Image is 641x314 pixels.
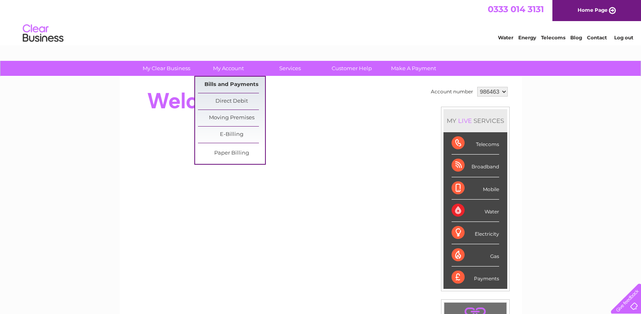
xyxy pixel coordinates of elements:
[452,155,499,177] div: Broadband
[541,34,565,41] a: Telecoms
[198,127,265,143] a: E-Billing
[198,110,265,126] a: Moving Premises
[195,61,262,76] a: My Account
[22,21,64,46] img: logo.png
[380,61,447,76] a: Make A Payment
[456,117,474,125] div: LIVE
[133,61,200,76] a: My Clear Business
[587,34,607,41] a: Contact
[452,200,499,222] div: Water
[443,109,507,132] div: MY SERVICES
[570,34,582,41] a: Blog
[198,145,265,161] a: Paper Billing
[614,34,633,41] a: Log out
[452,222,499,244] div: Electricity
[429,85,475,99] td: Account number
[488,4,544,14] a: 0333 014 3131
[129,4,513,39] div: Clear Business is a trading name of Verastar Limited (registered in [GEOGRAPHIC_DATA] No. 3667643...
[256,61,324,76] a: Services
[452,177,499,200] div: Mobile
[498,34,513,41] a: Water
[452,267,499,288] div: Payments
[198,77,265,93] a: Bills and Payments
[318,61,385,76] a: Customer Help
[518,34,536,41] a: Energy
[452,244,499,267] div: Gas
[452,132,499,155] div: Telecoms
[198,93,265,110] a: Direct Debit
